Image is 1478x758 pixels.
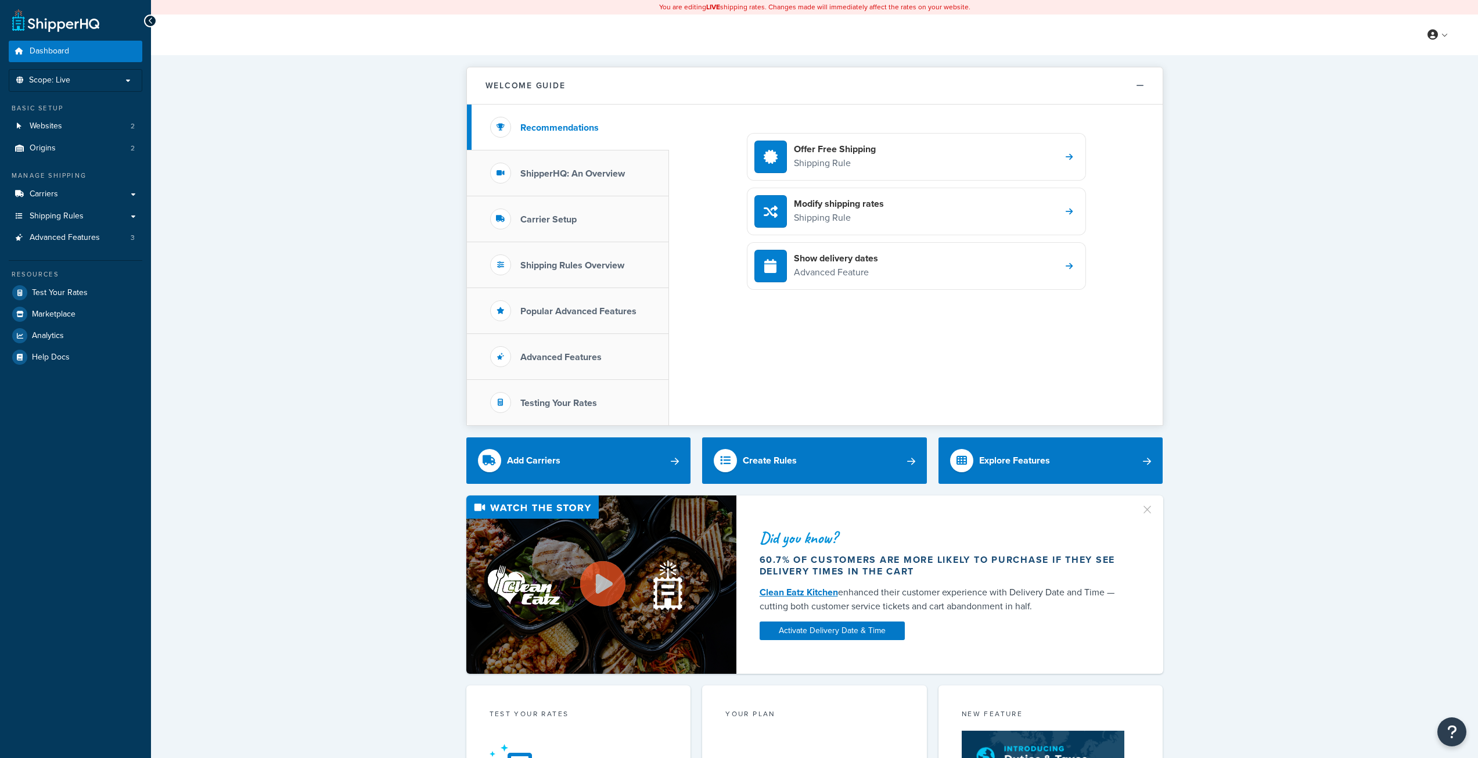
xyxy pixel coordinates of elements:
div: 60.7% of customers are more likely to purchase if they see delivery times in the cart [760,554,1127,577]
a: Analytics [9,325,142,346]
a: Activate Delivery Date & Time [760,622,905,640]
div: Your Plan [725,709,904,722]
a: Explore Features [938,437,1163,484]
a: Marketplace [9,304,142,325]
span: Websites [30,121,62,131]
h4: Offer Free Shipping [794,143,876,156]
a: Advanced Features3 [9,227,142,249]
div: New Feature [962,709,1140,722]
img: Video thumbnail [466,495,736,674]
h3: Testing Your Rates [520,398,597,408]
span: 2 [131,143,135,153]
p: Shipping Rule [794,210,884,225]
a: Add Carriers [466,437,691,484]
h2: Welcome Guide [486,81,566,90]
h3: Popular Advanced Features [520,306,636,317]
a: Websites2 [9,116,142,137]
h4: Modify shipping rates [794,197,884,210]
a: Carriers [9,184,142,205]
a: Shipping Rules [9,206,142,227]
span: Analytics [32,331,64,341]
span: Shipping Rules [30,211,84,221]
div: Basic Setup [9,103,142,113]
a: Create Rules [702,437,927,484]
li: Websites [9,116,142,137]
span: Help Docs [32,353,70,362]
div: Did you know? [760,530,1127,546]
span: Carriers [30,189,58,199]
button: Open Resource Center [1437,717,1466,746]
span: Advanced Features [30,233,100,243]
h3: Advanced Features [520,352,602,362]
p: Advanced Feature [794,265,878,280]
span: Test Your Rates [32,288,88,298]
div: Resources [9,270,142,279]
b: LIVE [706,2,720,12]
a: Test Your Rates [9,282,142,303]
p: Shipping Rule [794,156,876,171]
h3: Shipping Rules Overview [520,260,624,271]
a: Origins2 [9,138,142,159]
div: Manage Shipping [9,171,142,181]
button: Welcome Guide [467,67,1163,105]
a: Help Docs [9,347,142,368]
h3: Carrier Setup [520,214,577,225]
span: Scope: Live [29,76,70,85]
div: Test your rates [490,709,668,722]
h3: Recommendations [520,123,599,133]
span: Marketplace [32,310,75,319]
li: Advanced Features [9,227,142,249]
div: Add Carriers [507,452,560,469]
h4: Show delivery dates [794,252,878,265]
div: enhanced their customer experience with Delivery Date and Time — cutting both customer service ti... [760,585,1127,613]
span: 3 [131,233,135,243]
a: Dashboard [9,41,142,62]
h3: ShipperHQ: An Overview [520,168,625,179]
li: Origins [9,138,142,159]
a: Clean Eatz Kitchen [760,585,838,599]
div: Create Rules [743,452,797,469]
span: Dashboard [30,46,69,56]
span: Origins [30,143,56,153]
span: 2 [131,121,135,131]
div: Explore Features [979,452,1050,469]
